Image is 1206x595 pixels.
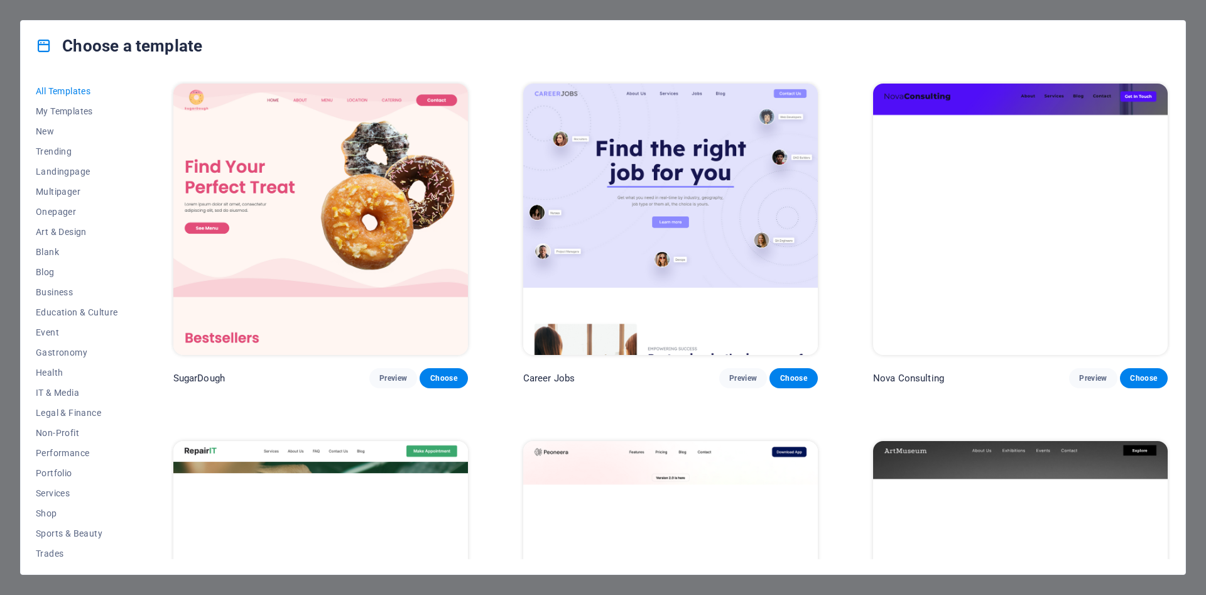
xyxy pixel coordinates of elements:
span: Multipager [36,187,118,197]
button: IT & Media [36,383,118,403]
h4: Choose a template [36,36,202,56]
button: Landingpage [36,161,118,182]
span: Preview [1079,373,1107,383]
button: Multipager [36,182,118,202]
button: Art & Design [36,222,118,242]
span: My Templates [36,106,118,116]
span: Preview [379,373,407,383]
span: Portfolio [36,468,118,478]
button: Gastronomy [36,342,118,363]
span: New [36,126,118,136]
button: Event [36,322,118,342]
span: Landingpage [36,166,118,177]
button: Trades [36,543,118,564]
span: Shop [36,508,118,518]
span: Services [36,488,118,498]
span: Choose [780,373,807,383]
span: Education & Culture [36,307,118,317]
button: Blog [36,262,118,282]
span: Non-Profit [36,428,118,438]
span: Business [36,287,118,297]
span: Performance [36,448,118,458]
button: Sports & Beauty [36,523,118,543]
span: Blank [36,247,118,257]
button: Portfolio [36,463,118,483]
button: Business [36,282,118,302]
button: Choose [420,368,467,388]
span: Onepager [36,207,118,217]
button: All Templates [36,81,118,101]
span: Choose [430,373,457,383]
span: Blog [36,267,118,277]
span: Preview [729,373,757,383]
span: Health [36,368,118,378]
span: Event [36,327,118,337]
button: Shop [36,503,118,523]
span: All Templates [36,86,118,96]
span: Gastronomy [36,347,118,358]
button: Preview [719,368,767,388]
p: SugarDough [173,372,225,385]
span: IT & Media [36,388,118,398]
span: Sports & Beauty [36,528,118,538]
button: New [36,121,118,141]
span: Trades [36,549,118,559]
span: Choose [1130,373,1158,383]
span: Art & Design [36,227,118,237]
button: Education & Culture [36,302,118,322]
button: Performance [36,443,118,463]
button: Health [36,363,118,383]
span: Trending [36,146,118,156]
img: Nova Consulting [873,84,1168,355]
button: Services [36,483,118,503]
button: Non-Profit [36,423,118,443]
button: Choose [1120,368,1168,388]
button: Legal & Finance [36,403,118,423]
button: My Templates [36,101,118,121]
span: Legal & Finance [36,408,118,418]
button: Blank [36,242,118,262]
img: Career Jobs [523,84,818,355]
button: Trending [36,141,118,161]
img: SugarDough [173,84,468,355]
p: Career Jobs [523,372,575,385]
p: Nova Consulting [873,372,944,385]
button: Choose [769,368,817,388]
button: Onepager [36,202,118,222]
button: Preview [369,368,417,388]
button: Preview [1069,368,1117,388]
